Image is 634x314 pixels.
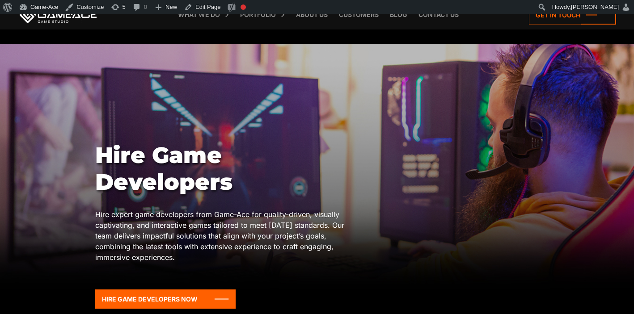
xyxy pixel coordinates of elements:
div: Focus keyphrase not set [241,4,246,10]
h1: Hire Game Developers [95,142,362,196]
a: Hire game developers now [95,289,236,309]
span: [PERSON_NAME] [571,4,619,10]
a: Get in touch [529,5,616,25]
p: Hire expert game developers from Game-Ace for quality-driven, visually captivating, and interacti... [95,209,362,263]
